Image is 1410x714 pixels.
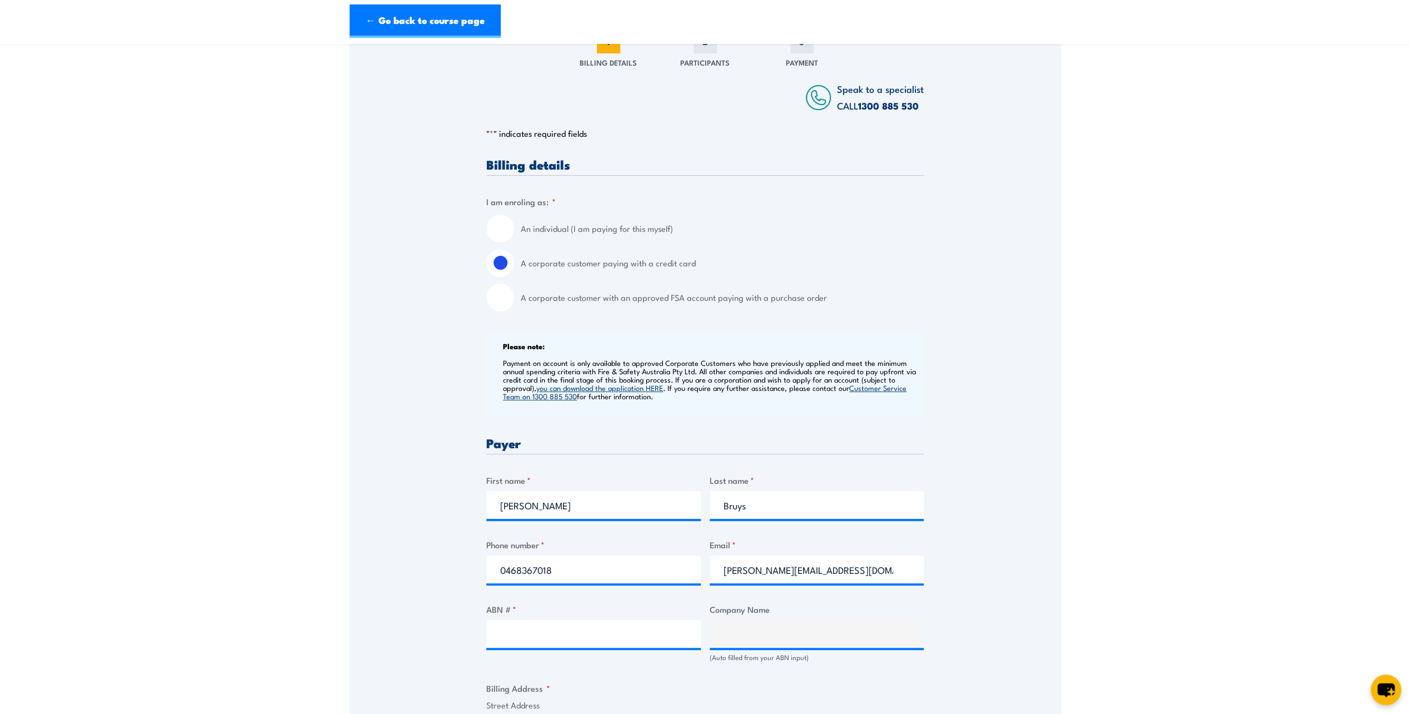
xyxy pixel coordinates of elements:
a: Customer Service Team on 1300 885 530 [503,383,906,401]
b: Please note: [503,340,545,351]
a: 1300 885 530 [858,98,919,113]
label: Email [710,538,924,551]
label: First name [486,474,701,487]
label: Street Address [486,699,924,712]
a: you can download the application HERE [536,383,663,393]
label: Company Name [710,603,924,616]
a: ← Go back to course page [350,4,501,38]
span: Participants [680,57,730,68]
button: chat-button [1371,675,1401,705]
h3: Billing details [486,158,924,171]
h3: Payer [486,437,924,449]
label: ABN # [486,603,701,616]
p: Payment on account is only available to approved Corporate Customers who have previously applied ... [503,359,921,400]
label: An individual (I am paying for this myself) [521,215,924,242]
span: Billing Details [580,57,637,68]
legend: I am enroling as: [486,195,556,208]
label: Last name [710,474,924,487]
div: (Auto filled from your ABN input) [710,652,924,663]
label: A corporate customer with an approved FSA account paying with a purchase order [521,284,924,311]
label: A corporate customer paying with a credit card [521,249,924,277]
span: Speak to a specialist CALL [837,82,924,112]
p: " " indicates required fields [486,128,924,139]
span: Payment [786,57,818,68]
label: Phone number [486,538,701,551]
legend: Billing Address [486,682,550,695]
